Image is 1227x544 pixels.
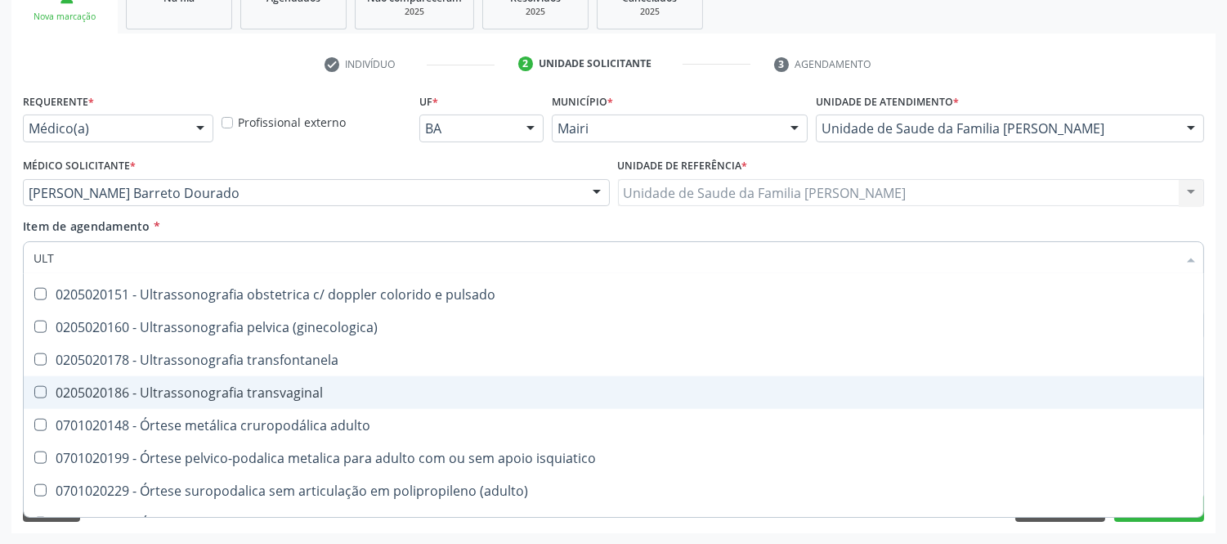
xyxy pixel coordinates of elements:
span: [PERSON_NAME] Barreto Dourado [29,185,576,201]
label: Unidade de atendimento [816,89,959,115]
span: Mairi [558,120,774,137]
input: Buscar por procedimentos [34,241,1177,274]
div: 0205020160 - Ultrassonografia pelvica (ginecologica) [34,321,1193,334]
div: Nova marcação [23,11,106,23]
span: Médico(a) [29,120,180,137]
div: 2025 [367,6,462,18]
div: 0701020148 - Órtese metálica cruropodálica adulto [34,419,1193,432]
div: 0205020186 - Ultrassonografia transvaginal [34,386,1193,399]
div: 0205020178 - Ultrassonografia transfontanela [34,353,1193,366]
div: 2025 [609,6,691,18]
div: 0205020151 - Ultrassonografia obstetrica c/ doppler colorido e pulsado [34,288,1193,301]
label: Profissional externo [239,114,347,131]
span: Unidade de Saude da Familia [PERSON_NAME] [822,120,1171,137]
div: 2 [518,56,533,71]
span: BA [425,120,510,137]
label: Médico Solicitante [23,154,136,179]
div: 0701020229 - Órtese suropodalica sem articulação em polipropileno (adulto) [34,484,1193,497]
div: Unidade solicitante [539,56,652,71]
label: Requerente [23,89,94,115]
div: 0701020199 - Órtese pelvico-podalica metalica para adulto com ou sem apoio isquiatico [34,452,1193,465]
label: UF [419,89,438,115]
label: Unidade de referência [618,154,748,179]
label: Município [552,89,613,115]
div: 2025 [495,6,576,18]
span: Item de agendamento [23,218,150,234]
